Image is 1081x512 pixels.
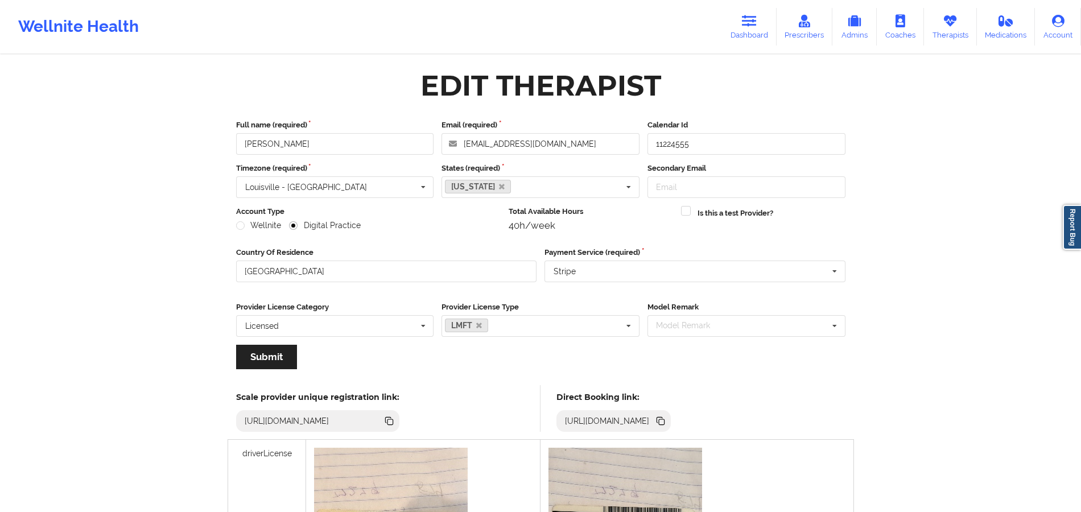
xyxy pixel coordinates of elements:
a: [US_STATE] [445,180,511,193]
div: Model Remark [653,319,727,332]
a: Dashboard [722,8,777,46]
label: Calendar Id [647,119,845,131]
input: Email address [442,133,639,155]
a: Coaches [877,8,924,46]
label: Is this a test Provider? [698,208,773,219]
label: Model Remark [647,302,845,313]
a: Prescribers [777,8,833,46]
div: Edit Therapist [420,68,661,104]
a: Account [1035,8,1081,46]
label: States (required) [442,163,639,174]
input: Full name [236,133,434,155]
input: Email [647,176,845,198]
a: Report Bug [1063,205,1081,250]
h5: Direct Booking link: [556,392,671,402]
button: Submit [236,345,297,369]
h5: Scale provider unique registration link: [236,392,399,402]
div: Licensed [245,322,279,330]
label: Provider License Category [236,302,434,313]
label: Total Available Hours [509,206,673,217]
div: Stripe [554,267,576,275]
div: 40h/week [509,220,673,231]
label: Payment Service (required) [544,247,845,258]
a: Admins [832,8,877,46]
label: Digital Practice [289,221,361,230]
label: Timezone (required) [236,163,434,174]
label: Provider License Type [442,302,639,313]
a: Therapists [924,8,977,46]
div: [URL][DOMAIN_NAME] [560,415,654,427]
label: Secondary Email [647,163,845,174]
input: Calendar Id [647,133,845,155]
label: Wellnite [236,221,282,230]
label: Full name (required) [236,119,434,131]
label: Email (required) [442,119,639,131]
div: [URL][DOMAIN_NAME] [240,415,334,427]
div: Louisville - [GEOGRAPHIC_DATA] [245,183,367,191]
label: Account Type [236,206,501,217]
a: Medications [977,8,1035,46]
a: LMFT [445,319,488,332]
label: Country Of Residence [236,247,537,258]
